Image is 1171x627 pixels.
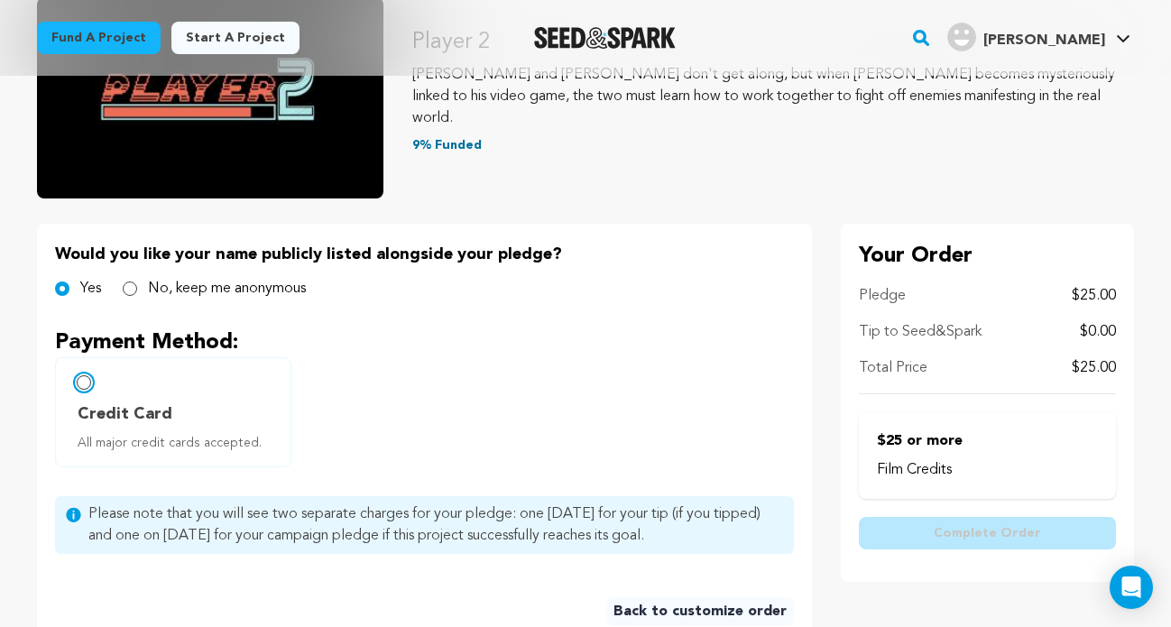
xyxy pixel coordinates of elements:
[534,27,676,49] a: Seed&Spark Homepage
[1110,566,1153,609] div: Open Intercom Messenger
[88,503,783,547] span: Please note that you will see two separate charges for your pledge: one [DATE] for your tip (if y...
[534,27,676,49] img: Seed&Spark Logo Dark Mode
[859,357,927,379] p: Total Price
[859,321,982,343] p: Tip to Seed&Spark
[55,242,794,267] p: Would you like your name publicly listed alongside your pledge?
[859,285,906,307] p: Pledge
[1080,321,1116,343] p: $0.00
[877,459,1098,481] p: Film Credits
[859,517,1116,549] button: Complete Order
[944,19,1134,57] span: James B.'s Profile
[80,278,101,300] label: Yes
[148,278,306,300] label: No, keep me anonymous
[1072,357,1116,379] p: $25.00
[944,19,1134,51] a: James B.'s Profile
[78,401,172,427] span: Credit Card
[606,597,794,626] a: Back to customize order
[412,64,1134,129] p: [PERSON_NAME] and [PERSON_NAME] don't get along, but when [PERSON_NAME] becomes mysteriously link...
[947,23,1105,51] div: James B.'s Profile
[877,430,1098,452] p: $25 or more
[983,33,1105,48] span: [PERSON_NAME]
[1072,285,1116,307] p: $25.00
[78,434,276,452] span: All major credit cards accepted.
[412,136,1134,154] p: 9% Funded
[37,22,161,54] a: Fund a project
[171,22,300,54] a: Start a project
[55,328,794,357] p: Payment Method:
[859,242,1116,271] p: Your Order
[947,23,976,51] img: user.png
[934,524,1041,542] span: Complete Order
